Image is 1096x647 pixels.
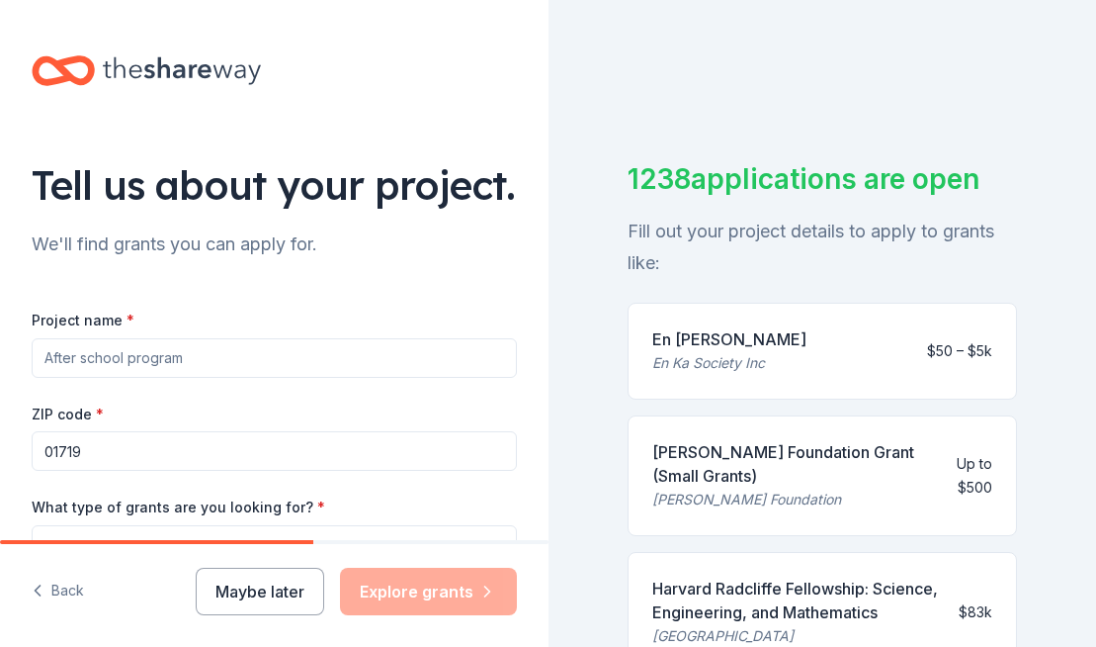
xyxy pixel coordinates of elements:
input: After school program [32,338,517,378]
div: Harvard Radcliffe Fellowship: Science, Engineering, and Mathematics [652,577,944,624]
button: Select [32,525,517,567]
div: [PERSON_NAME] Foundation Grant (Small Grants) [652,440,923,488]
div: En Ka Society Inc [652,351,806,375]
div: $83k [959,601,992,624]
button: Back [32,571,84,612]
label: ZIP code [32,405,104,424]
div: Up to $500 [938,452,992,500]
label: What type of grants are you looking for? [32,498,325,517]
div: [PERSON_NAME] Foundation [652,488,923,511]
label: Project name [32,311,134,330]
div: Fill out your project details to apply to grants like: [628,216,1018,279]
div: $50 – $5k [927,339,992,363]
input: 12345 (U.S. only) [32,431,517,471]
div: We'll find grants you can apply for. [32,229,517,260]
div: Tell us about your project. [32,157,517,213]
button: Maybe later [196,568,324,615]
div: En [PERSON_NAME] [652,327,806,351]
div: 1238 applications are open [628,158,1018,200]
span: Select [44,534,86,558]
